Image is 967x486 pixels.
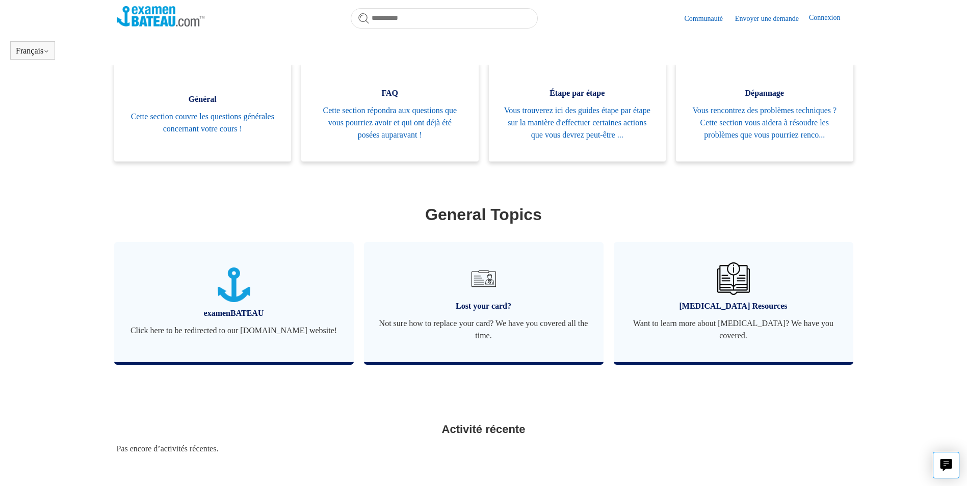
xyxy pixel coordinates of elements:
[504,87,651,99] span: Étape par étape
[379,317,588,342] span: Not sure how to replace your card? We have you covered all the time.
[129,325,338,337] span: Click here to be redirected to our [DOMAIN_NAME] website!
[301,62,479,161] a: FAQ Cette section répondra aux questions que vous pourriez avoir et qui ont déjà été posées aupar...
[317,104,463,141] span: Cette section répondra aux questions que vous pourriez avoir et qui ont déjà été posées auparavant !
[117,421,851,438] h2: Activité récente
[717,262,750,295] img: 01JHREV2E6NG3DHE8VTG8QH796
[114,62,292,161] a: Général Cette section couvre les questions générales concernant votre cours !
[129,111,276,135] span: Cette section couvre les questions générales concernant votre cours !
[629,300,838,312] span: [MEDICAL_DATA] Resources
[117,6,205,26] img: Page d’accueil du Centre d’aide Examen Bateau
[504,104,651,141] span: Vous trouverez ici des guides étape par étape sur la manière d'effectuer certaines actions que vo...
[129,307,338,319] span: examenBATEAU
[684,13,733,24] a: Communauté
[489,62,666,161] a: Étape par étape Vous trouverez ici des guides étape par étape sur la manière d'effectuer certaine...
[676,62,853,161] a: Dépannage Vous rencontrez des problèmes techniques ? Cette section vous aidera à résoudre les pro...
[117,202,851,227] h1: General Topics
[379,300,588,312] span: Lost your card?
[691,87,838,99] span: Dépannage
[364,242,604,362] a: Lost your card? Not sure how to replace your card? We have you covered all the time.
[735,13,809,24] a: Envoyer une demande
[16,46,49,56] button: Français
[114,242,354,362] a: examenBATEAU Click here to be redirected to our [DOMAIN_NAME] website!
[317,87,463,99] span: FAQ
[129,93,276,105] span: Général
[614,242,853,362] a: [MEDICAL_DATA] Resources Want to learn more about [MEDICAL_DATA]? We have you covered.
[218,267,250,303] img: 01JTNN85WSQ5FQ6HNXPDSZ7SRA
[933,452,959,478] button: Live chat
[351,8,538,29] input: Rechercher
[809,12,850,24] a: Connexion
[629,317,838,342] span: Want to learn more about [MEDICAL_DATA]? We have you covered.
[117,443,851,455] div: Pas encore d’activités récentes.
[467,262,500,295] img: 01JRG6G4NA4NJ1BVG8MJM761YH
[691,104,838,141] span: Vous rencontrez des problèmes techniques ? Cette section vous aidera à résoudre les problèmes que...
